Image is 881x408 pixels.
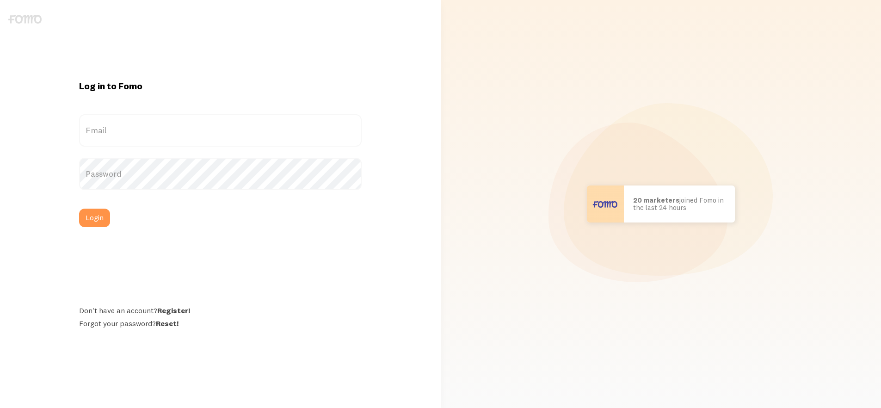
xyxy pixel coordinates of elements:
div: Forgot your password? [79,319,362,328]
label: Email [79,114,362,147]
a: Register! [157,306,190,315]
p: joined Fomo in the last 24 hours [633,197,726,212]
a: Reset! [156,319,179,328]
b: 20 marketers [633,196,679,204]
img: fomo-logo-gray-b99e0e8ada9f9040e2984d0d95b3b12da0074ffd48d1e5cb62ac37fc77b0b268.svg [8,15,42,24]
img: User avatar [587,185,624,223]
h1: Log in to Fomo [79,80,362,92]
label: Password [79,158,362,190]
button: Login [79,209,110,227]
div: Don't have an account? [79,306,362,315]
